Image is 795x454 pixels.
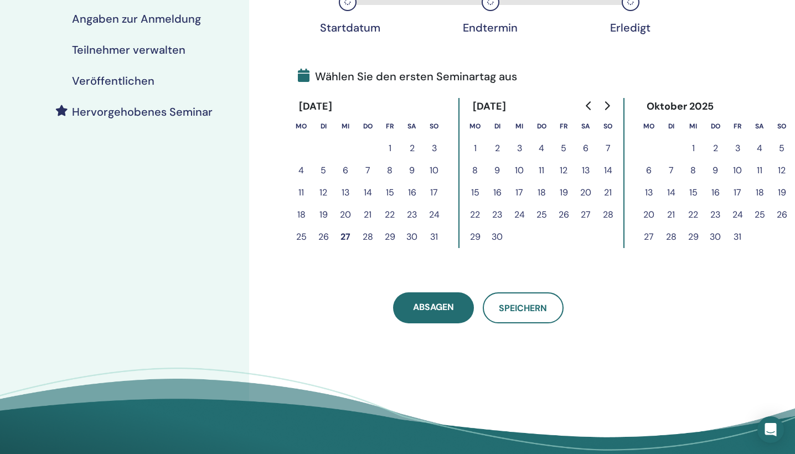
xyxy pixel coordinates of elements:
[290,115,312,137] th: Montag
[312,159,334,182] button: 5
[464,98,515,115] div: [DATE]
[401,226,423,248] button: 30
[638,226,660,248] button: 27
[660,159,682,182] button: 7
[334,226,357,248] button: 27
[483,292,564,323] button: Speichern
[726,159,748,182] button: 10
[401,182,423,204] button: 16
[464,226,486,248] button: 29
[290,226,312,248] button: 25
[401,115,423,137] th: Samstag
[320,21,375,34] div: Startdatum
[575,137,597,159] button: 6
[704,115,726,137] th: Donnerstag
[334,159,357,182] button: 6
[357,159,379,182] button: 7
[575,204,597,226] button: 27
[290,182,312,204] button: 11
[530,182,553,204] button: 18
[423,159,445,182] button: 10
[423,137,445,159] button: 3
[508,115,530,137] th: Mittwoch
[748,137,771,159] button: 4
[597,137,619,159] button: 7
[401,159,423,182] button: 9
[401,137,423,159] button: 2
[508,159,530,182] button: 10
[726,226,748,248] button: 31
[638,204,660,226] button: 20
[660,182,682,204] button: 14
[401,204,423,226] button: 23
[575,182,597,204] button: 20
[464,204,486,226] button: 22
[312,115,334,137] th: Dienstag
[423,115,445,137] th: Sonntag
[379,182,401,204] button: 15
[486,159,508,182] button: 9
[553,182,575,204] button: 19
[290,204,312,226] button: 18
[704,182,726,204] button: 16
[379,159,401,182] button: 8
[553,159,575,182] button: 12
[508,137,530,159] button: 3
[290,159,312,182] button: 4
[597,159,619,182] button: 14
[312,226,334,248] button: 26
[334,204,357,226] button: 20
[499,302,547,314] span: Speichern
[575,159,597,182] button: 13
[379,137,401,159] button: 1
[530,115,553,137] th: Donnerstag
[72,74,154,87] h4: Veröffentlichen
[413,301,454,313] span: Absagen
[379,226,401,248] button: 29
[682,159,704,182] button: 8
[704,159,726,182] button: 9
[726,137,748,159] button: 3
[757,416,784,443] div: Open Intercom Messenger
[486,204,508,226] button: 23
[357,204,379,226] button: 21
[771,159,793,182] button: 12
[486,137,508,159] button: 2
[638,115,660,137] th: Montag
[423,182,445,204] button: 17
[530,159,553,182] button: 11
[726,115,748,137] th: Freitag
[682,115,704,137] th: Mittwoch
[748,182,771,204] button: 18
[486,115,508,137] th: Dienstag
[597,182,619,204] button: 21
[530,204,553,226] button: 25
[508,204,530,226] button: 24
[393,292,474,323] a: Absagen
[748,204,771,226] button: 25
[682,137,704,159] button: 1
[357,226,379,248] button: 28
[682,204,704,226] button: 22
[72,43,185,56] h4: Teilnehmer verwalten
[603,21,658,34] div: Erledigt
[660,226,682,248] button: 28
[726,204,748,226] button: 24
[357,115,379,137] th: Donnerstag
[463,21,518,34] div: Endtermin
[682,226,704,248] button: 29
[312,204,334,226] button: 19
[72,12,201,25] h4: Angaben zur Anmeldung
[771,137,793,159] button: 5
[334,182,357,204] button: 13
[508,182,530,204] button: 17
[553,115,575,137] th: Freitag
[334,115,357,137] th: Mittwoch
[704,226,726,248] button: 30
[357,182,379,204] button: 14
[423,204,445,226] button: 24
[464,137,486,159] button: 1
[771,204,793,226] button: 26
[748,159,771,182] button: 11
[726,182,748,204] button: 17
